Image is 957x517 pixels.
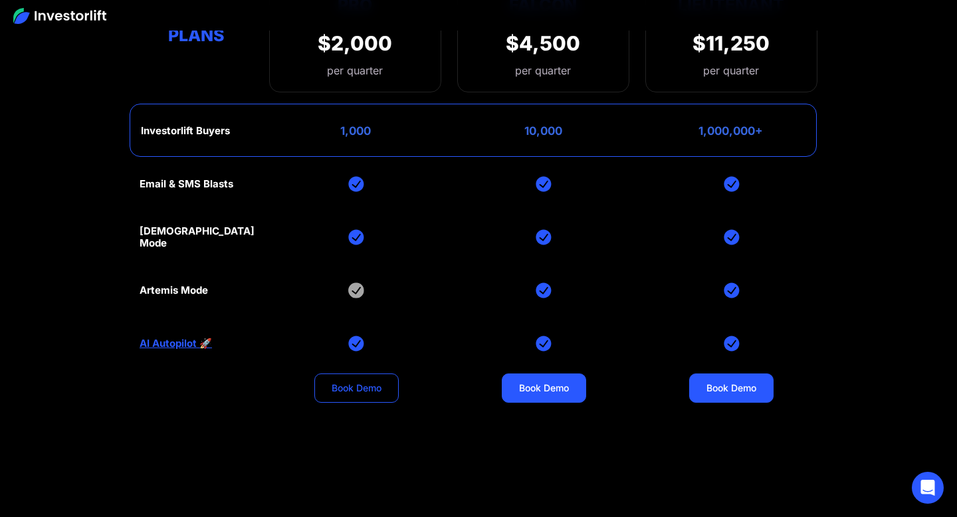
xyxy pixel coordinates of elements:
a: Book Demo [689,373,774,403]
a: AI Autopilot 🚀 [140,338,212,350]
div: 1,000,000+ [698,124,763,138]
div: Open Intercom Messenger [912,472,944,504]
div: Investorlift Buyers [141,125,230,137]
div: 1,000 [340,124,371,138]
div: per quarter [515,62,571,78]
div: [DEMOGRAPHIC_DATA] Mode [140,225,255,249]
div: $11,250 [692,31,770,55]
div: per quarter [703,62,759,78]
div: Artemis Mode [140,284,208,296]
div: Email & SMS Blasts [140,178,233,190]
div: $4,500 [506,31,580,55]
a: Book Demo [502,373,586,403]
div: $2,000 [318,31,392,55]
div: Plans [140,22,253,48]
div: per quarter [318,62,392,78]
div: 10,000 [524,124,562,138]
a: Book Demo [314,373,399,403]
